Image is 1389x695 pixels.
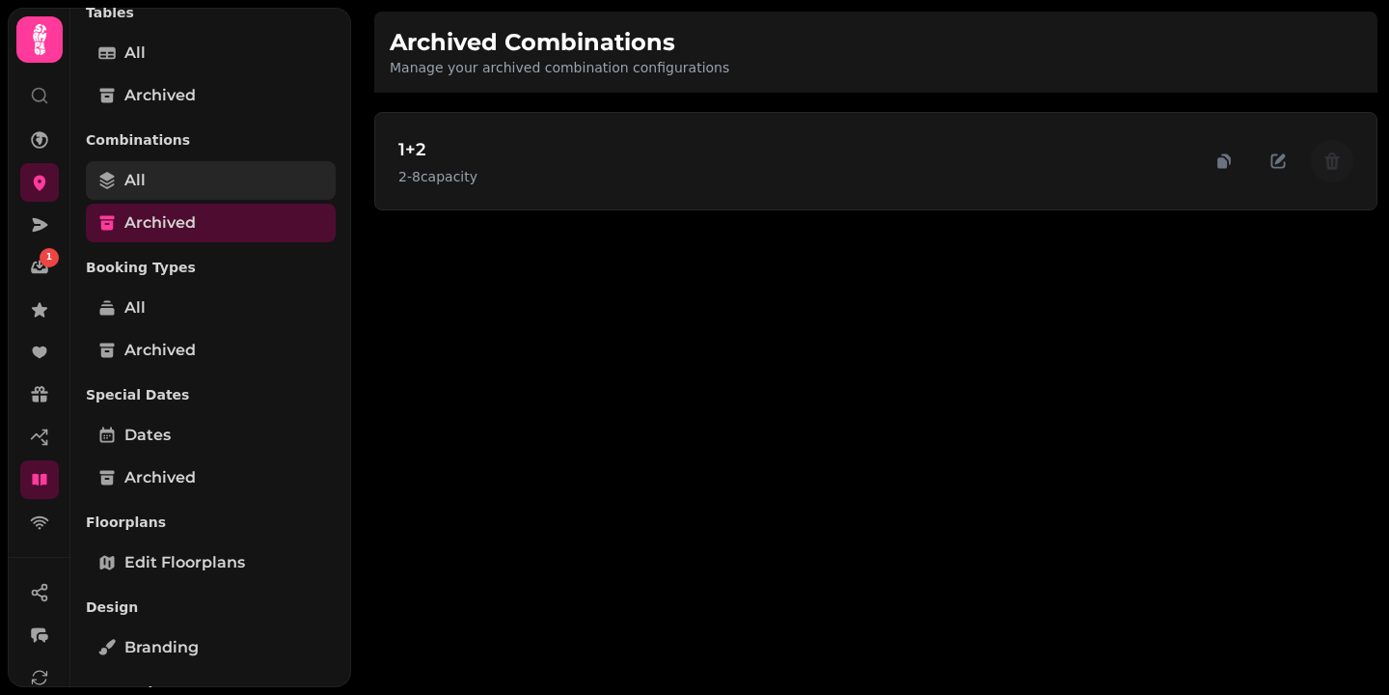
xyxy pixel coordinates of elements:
h1: Archived Combinations [390,27,729,58]
a: Archived [86,76,336,115]
a: Archived [86,331,336,370]
span: Branding [124,636,199,659]
span: 2 - 8 capacity [398,167,477,186]
span: All [124,296,146,320]
a: All [86,161,336,200]
p: Booking Types [86,250,336,285]
a: 1 [20,248,59,287]
a: Edit Floorplans [86,543,336,582]
span: Edit Floorplans [124,551,245,574]
span: Archived [124,466,196,489]
p: Special Dates [86,377,336,412]
a: Archived [86,459,336,497]
p: Manage your archived combination configurations [390,58,729,77]
a: All [86,289,336,327]
span: Dates [124,424,171,447]
a: Dates [86,416,336,455]
span: All [124,169,146,192]
span: Archived [124,211,196,235]
p: Combinations [86,123,336,157]
p: Floorplans [86,505,336,540]
span: Archived [124,84,196,107]
a: Branding [86,628,336,667]
p: Design [86,590,336,625]
span: 1 [46,251,52,264]
span: Archived [124,339,196,362]
a: All [86,34,336,72]
h3: 1+2 [398,136,477,163]
a: Archived [86,204,336,242]
span: All [124,42,146,65]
